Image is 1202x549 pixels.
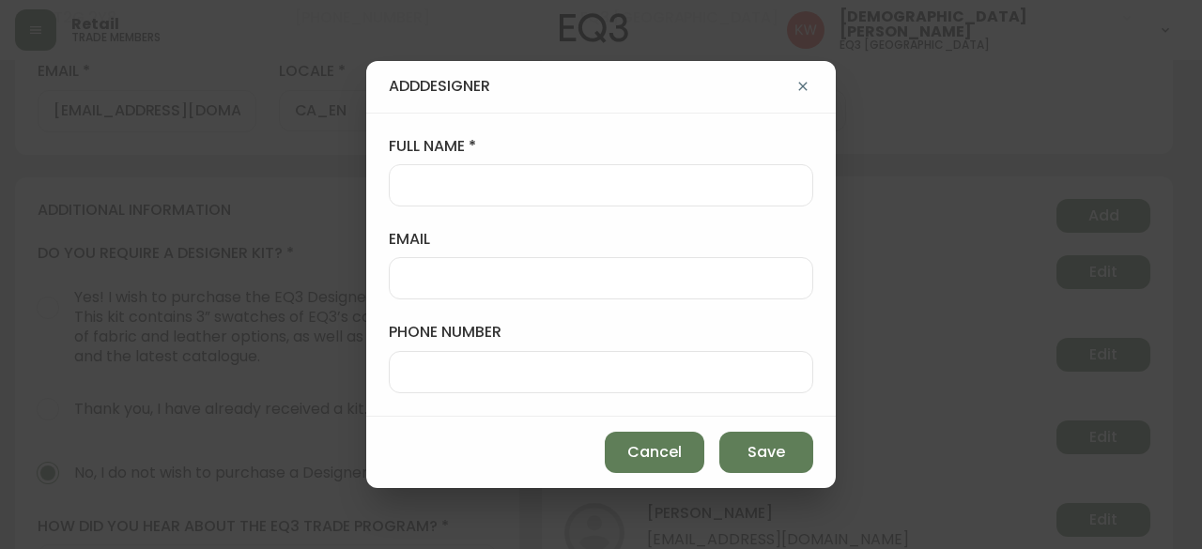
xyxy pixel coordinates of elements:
[389,229,813,250] label: email
[747,442,785,463] span: Save
[605,432,704,473] button: Cancel
[627,442,682,463] span: Cancel
[389,322,813,343] label: phone number
[389,76,490,97] h4: Add Designer
[719,432,813,473] button: Save
[389,136,813,157] label: full name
